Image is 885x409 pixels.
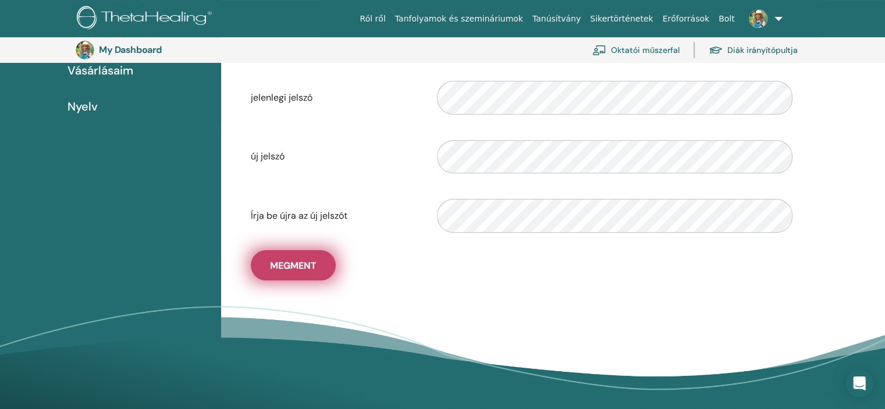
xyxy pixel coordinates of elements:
a: Tanfolyamok és szemináriumok [390,8,528,30]
span: Nyelv [67,98,98,115]
img: chalkboard-teacher.svg [592,45,606,55]
label: Írja be újra az új jelszót [242,205,428,227]
span: Megment [270,259,317,272]
a: Tanúsítvány [528,8,585,30]
img: default.jpg [76,41,94,59]
a: Bolt [714,8,740,30]
label: jelenlegi jelszó [242,87,428,109]
a: Diák irányítópultja [709,37,798,63]
div: Open Intercom Messenger [845,369,873,397]
button: Megment [251,250,336,280]
a: Erőforrások [658,8,714,30]
img: default.jpg [749,9,767,28]
span: Vásárlásaim [67,62,133,79]
a: Oktatói műszerfal [592,37,680,63]
h3: My Dashboard [99,44,215,55]
img: graduation-cap.svg [709,45,723,55]
label: új jelszó [242,145,428,168]
img: logo.png [77,6,216,32]
a: Sikertörténetek [585,8,657,30]
a: Ról ről [356,8,390,30]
